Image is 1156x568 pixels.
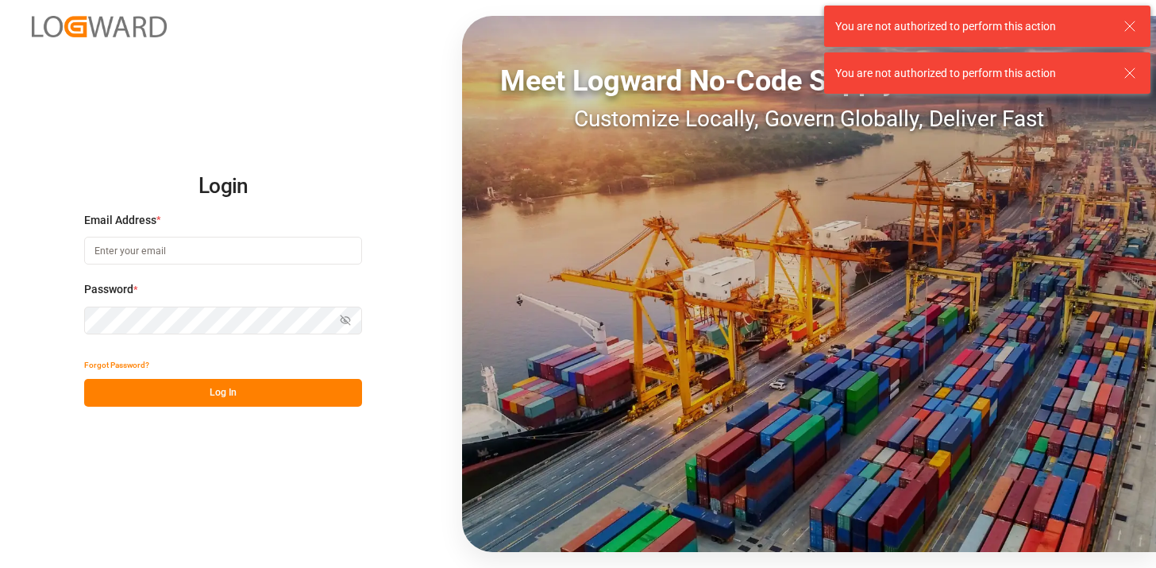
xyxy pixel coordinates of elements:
[84,237,362,265] input: Enter your email
[835,18,1108,35] div: You are not authorized to perform this action
[84,351,149,379] button: Forgot Password?
[462,102,1156,136] div: Customize Locally, Govern Globally, Deliver Fast
[84,161,362,212] h2: Login
[32,16,167,37] img: Logward_new_orange.png
[835,65,1108,82] div: You are not authorized to perform this action
[84,212,156,229] span: Email Address
[84,379,362,407] button: Log In
[84,281,133,298] span: Password
[462,60,1156,102] div: Meet Logward No-Code Supply Chain Execution:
